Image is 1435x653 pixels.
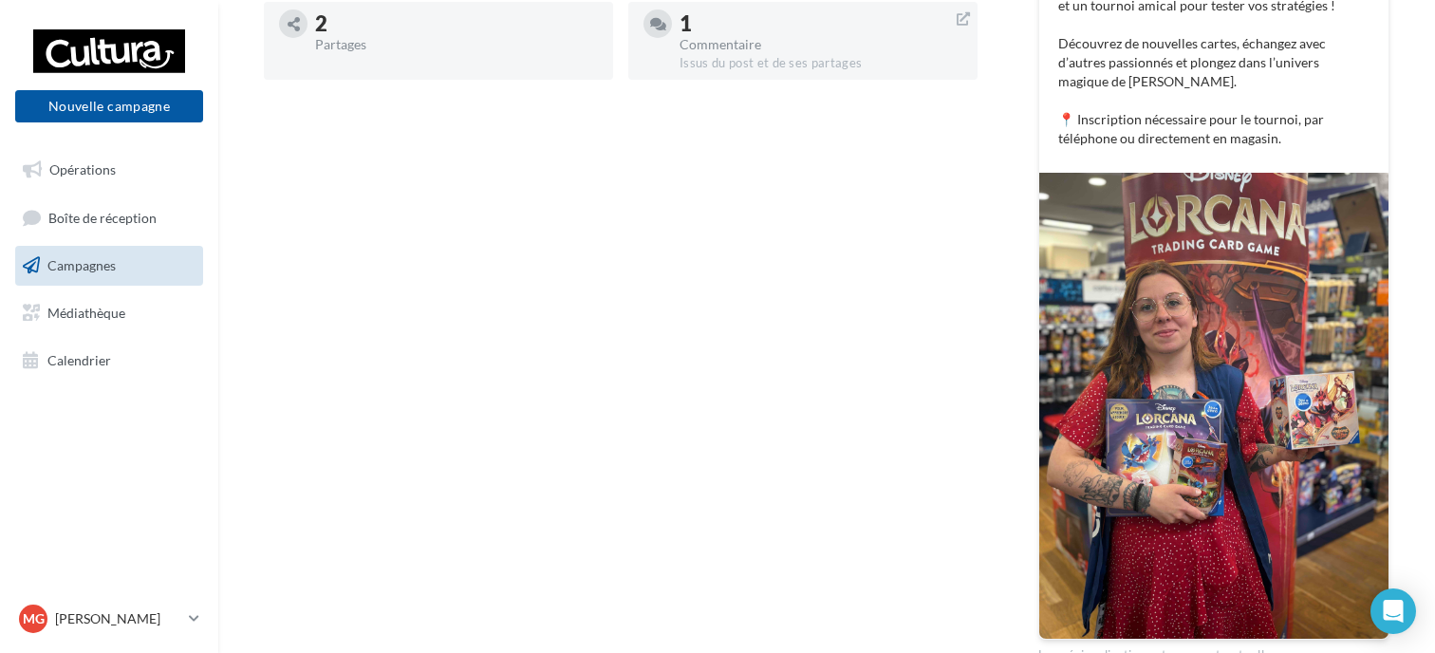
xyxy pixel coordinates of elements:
[47,351,111,367] span: Calendrier
[680,55,962,72] div: Issus du post et de ses partages
[11,150,207,190] a: Opérations
[11,197,207,238] a: Boîte de réception
[49,161,116,177] span: Opérations
[48,209,157,225] span: Boîte de réception
[680,13,962,34] div: 1
[15,90,203,122] button: Nouvelle campagne
[47,305,125,321] span: Médiathèque
[11,293,207,333] a: Médiathèque
[1370,588,1416,634] div: Open Intercom Messenger
[11,246,207,286] a: Campagnes
[315,13,598,34] div: 2
[680,38,962,51] div: Commentaire
[47,257,116,273] span: Campagnes
[315,38,598,51] div: Partages
[11,341,207,381] a: Calendrier
[55,609,181,628] p: [PERSON_NAME]
[15,601,203,637] a: MG [PERSON_NAME]
[23,609,45,628] span: MG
